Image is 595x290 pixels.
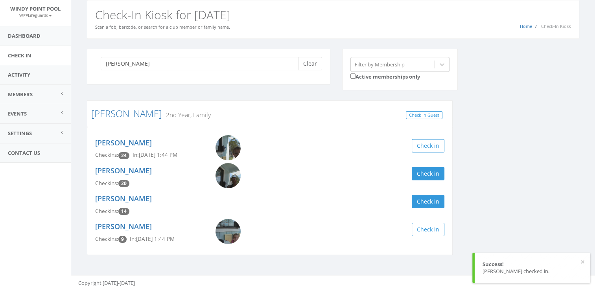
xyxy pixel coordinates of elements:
a: [PERSON_NAME] [95,222,152,231]
img: Asher_Slezak.png [216,135,241,160]
button: Check in [412,139,444,152]
button: Clear [298,57,322,70]
span: Settings [8,130,32,137]
a: [PERSON_NAME] [95,194,152,203]
span: Checkin count [118,180,129,187]
div: Filter by Membership [355,61,405,68]
span: Checkins: [95,151,118,158]
small: 2nd Year, Family [162,110,211,119]
button: Check in [412,195,444,208]
small: WPPLifeguards [19,13,52,18]
button: Check in [412,223,444,236]
span: In: [DATE] 1:44 PM [133,151,177,158]
span: Checkin count [118,236,127,243]
span: Checkins: [95,235,118,242]
a: [PERSON_NAME] [95,138,152,147]
span: Members [8,91,33,98]
a: [PERSON_NAME] [91,107,162,120]
small: Scan a fob, barcode, or search for a club member or family name. [95,24,230,30]
div: Success! [483,261,582,268]
span: Checkin count [118,208,129,215]
img: Catherine_Slezak.png [216,219,241,244]
label: Active memberships only [350,72,420,81]
span: In: [DATE] 1:44 PM [130,235,175,242]
input: Search a name to check in [101,57,304,70]
span: Checkins: [95,180,118,187]
a: WPPLifeguards [19,11,52,18]
img: Hayleigh_Slezak.png [216,163,241,188]
a: Check In Guest [406,111,442,119]
button: Check in [412,167,444,180]
button: × [580,258,585,266]
a: [PERSON_NAME] [95,166,152,175]
span: Checkins: [95,207,118,215]
div: [PERSON_NAME] checked in. [483,268,582,275]
span: Check-In Kiosk [541,23,571,29]
span: Contact Us [8,149,40,156]
a: Home [520,23,532,29]
input: Active memberships only [350,73,356,79]
span: Events [8,110,27,117]
span: Checkin count [118,152,129,159]
span: Windy Point Pool [10,5,61,12]
h2: Check-In Kiosk for [DATE] [95,8,571,21]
